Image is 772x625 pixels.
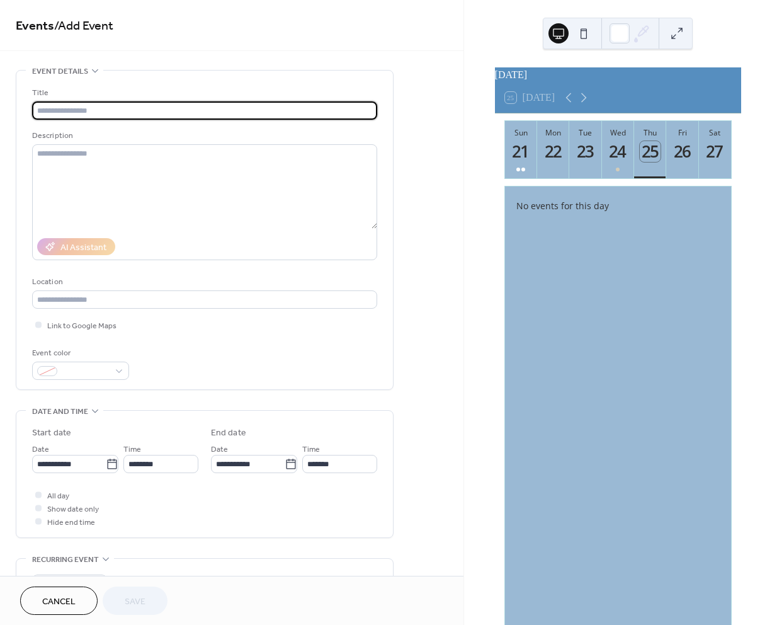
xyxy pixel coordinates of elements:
a: Events [16,14,54,38]
div: 27 [705,141,725,162]
div: 22 [543,141,564,162]
div: Tue [573,127,598,138]
div: Description [32,129,375,142]
div: Sun [509,127,533,138]
div: End date [211,427,246,440]
div: Wed [606,127,630,138]
button: Tue23 [569,121,601,178]
button: Wed24 [602,121,634,178]
span: Event details [32,65,88,78]
div: 26 [673,141,693,162]
span: All day [47,490,69,503]
button: Sun21 [505,121,537,178]
span: / Add Event [54,14,113,38]
span: Date [32,443,49,456]
div: Sat [703,127,727,138]
div: 24 [608,141,628,162]
div: [DATE] [495,67,741,83]
div: 21 [511,141,531,162]
div: Fri [670,127,695,138]
div: Mon [541,127,565,138]
span: Date [211,443,228,456]
button: Sat27 [699,121,731,178]
div: 25 [640,141,661,162]
button: Fri26 [666,121,698,178]
span: Time [302,443,320,456]
div: Location [32,275,375,289]
span: Hide end time [47,516,95,529]
span: Show date only [47,503,99,516]
span: Time [123,443,141,456]
button: Thu25 [634,121,666,178]
span: Date and time [32,405,88,418]
div: Title [32,86,375,100]
div: Event color [32,347,127,360]
button: Cancel [20,587,98,615]
div: Thu [638,127,662,138]
span: Cancel [42,595,76,609]
button: Mon22 [537,121,569,178]
div: Start date [32,427,71,440]
div: 23 [576,141,596,162]
span: Link to Google Maps [47,319,116,333]
span: Recurring event [32,553,99,566]
div: No events for this day [506,191,729,221]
